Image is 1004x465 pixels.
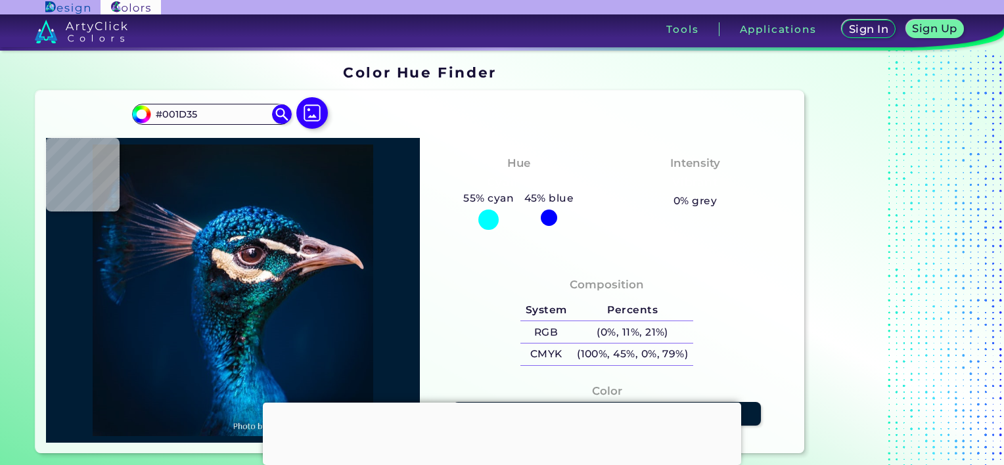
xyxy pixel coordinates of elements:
[520,299,572,321] h5: System
[45,1,89,14] img: ArtyClick Design logo
[520,321,572,343] h5: RGB
[150,105,273,123] input: type color..
[667,175,724,190] h3: Vibrant
[343,62,496,82] h1: Color Hue Finder
[520,343,572,365] h5: CMYK
[570,275,644,294] h4: Composition
[507,154,530,173] h4: Hue
[666,24,698,34] h3: Tools
[296,97,328,129] img: icon picture
[482,175,556,190] h3: Cyan-Blue
[572,299,693,321] h5: Percents
[572,321,693,343] h5: (0%, 11%, 21%)
[670,154,720,173] h4: Intensity
[842,20,896,38] a: Sign In
[572,343,693,365] h5: (100%, 45%, 0%, 79%)
[912,23,957,33] h5: Sign Up
[740,24,817,34] h3: Applications
[263,403,741,462] iframe: Advertisement
[459,190,519,207] h5: 55% cyan
[906,20,964,38] a: Sign Up
[592,382,622,401] h4: Color
[53,144,413,436] img: img_pavlin.jpg
[849,24,889,34] h5: Sign In
[35,20,127,43] img: logo_artyclick_colors_white.svg
[519,190,579,207] h5: 45% blue
[673,192,717,210] h5: 0% grey
[272,104,292,124] img: icon search
[810,60,974,458] iframe: Advertisement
